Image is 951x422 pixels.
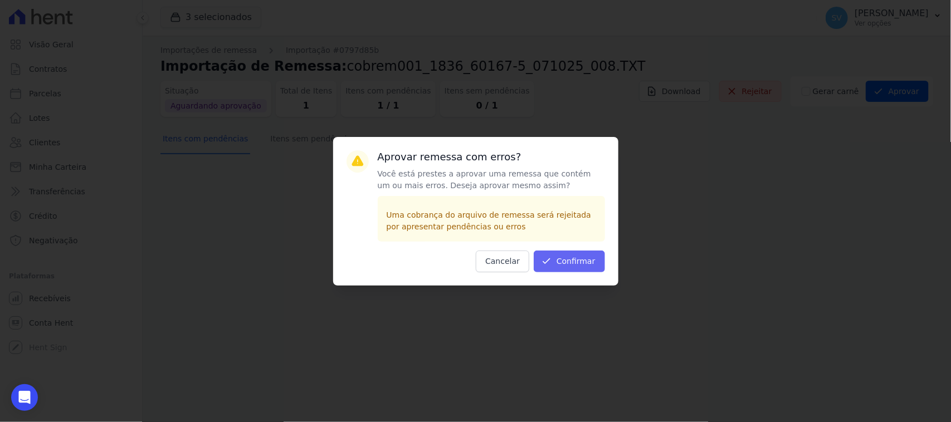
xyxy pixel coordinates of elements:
[378,168,605,192] p: Você está prestes a aprovar uma remessa que contém um ou mais erros. Deseja aprovar mesmo assim?
[476,251,529,272] button: Cancelar
[387,209,596,233] p: Uma cobrança do arquivo de remessa será rejeitada por apresentar pendências ou erros
[11,384,38,411] div: Open Intercom Messenger
[534,251,605,272] button: Confirmar
[378,150,605,164] h3: Aprovar remessa com erros?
